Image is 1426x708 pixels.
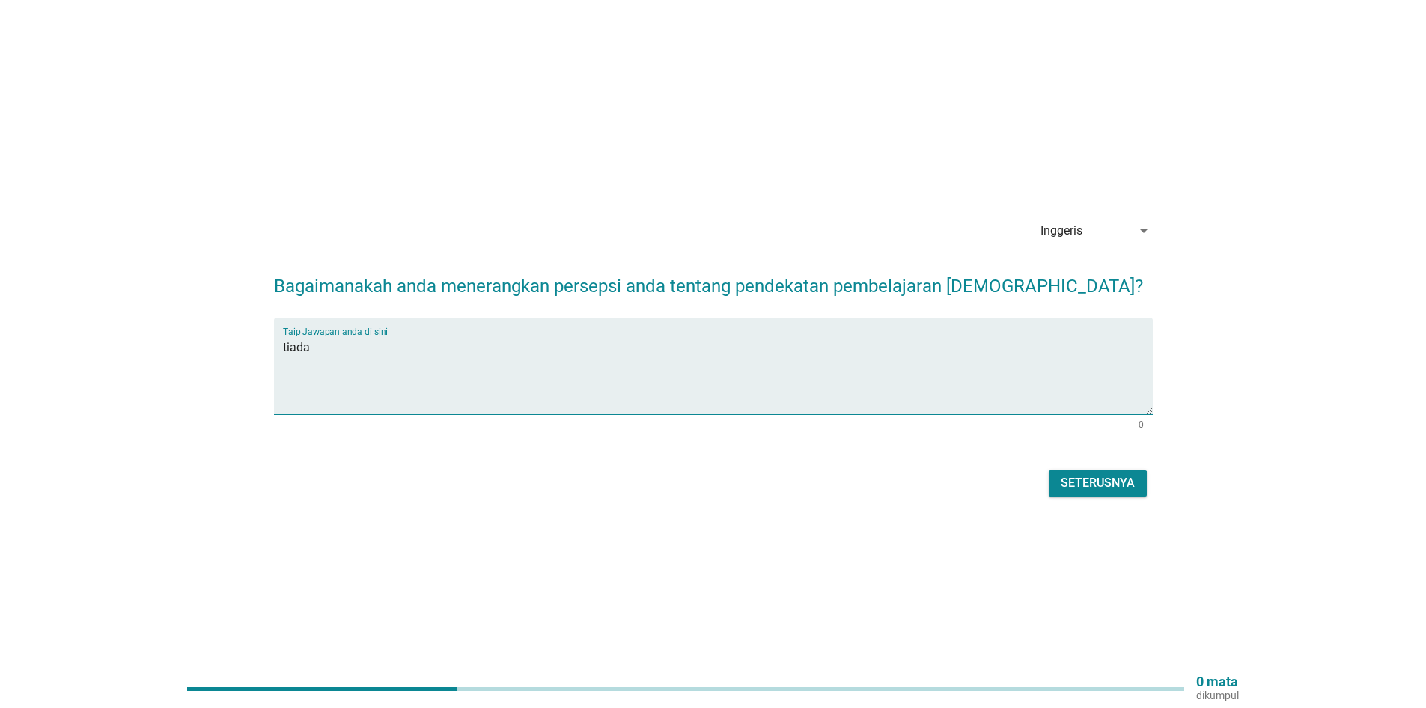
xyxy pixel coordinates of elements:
font: Inggeris [1040,223,1082,237]
font: Bagaimanakah anda menerangkan persepsi anda tentang pendekatan pembelajaran [DEMOGRAPHIC_DATA]? [274,276,1143,297]
font: dikumpul [1196,689,1239,701]
button: Seterusnya [1049,470,1147,497]
font: 0 [1139,420,1144,430]
font: Seterusnya [1061,476,1135,490]
font: 0 mata [1196,674,1238,689]
font: arrow_drop_down [1135,222,1153,240]
textarea: Taip Jawapan anda di sini [283,336,1153,414]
